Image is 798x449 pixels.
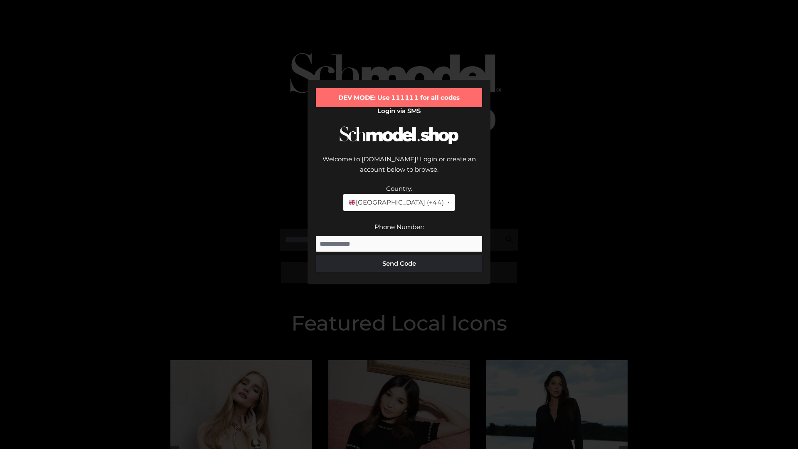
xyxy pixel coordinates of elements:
h2: Login via SMS [316,107,482,115]
div: DEV MODE: Use 111111 for all codes [316,88,482,107]
img: Schmodel Logo [337,119,461,152]
div: Welcome to [DOMAIN_NAME]! Login or create an account below to browse. [316,154,482,183]
label: Country: [386,185,412,192]
span: [GEOGRAPHIC_DATA] (+44) [348,197,443,208]
button: Send Code [316,255,482,272]
label: Phone Number: [374,223,424,231]
img: 🇬🇧 [349,199,355,205]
